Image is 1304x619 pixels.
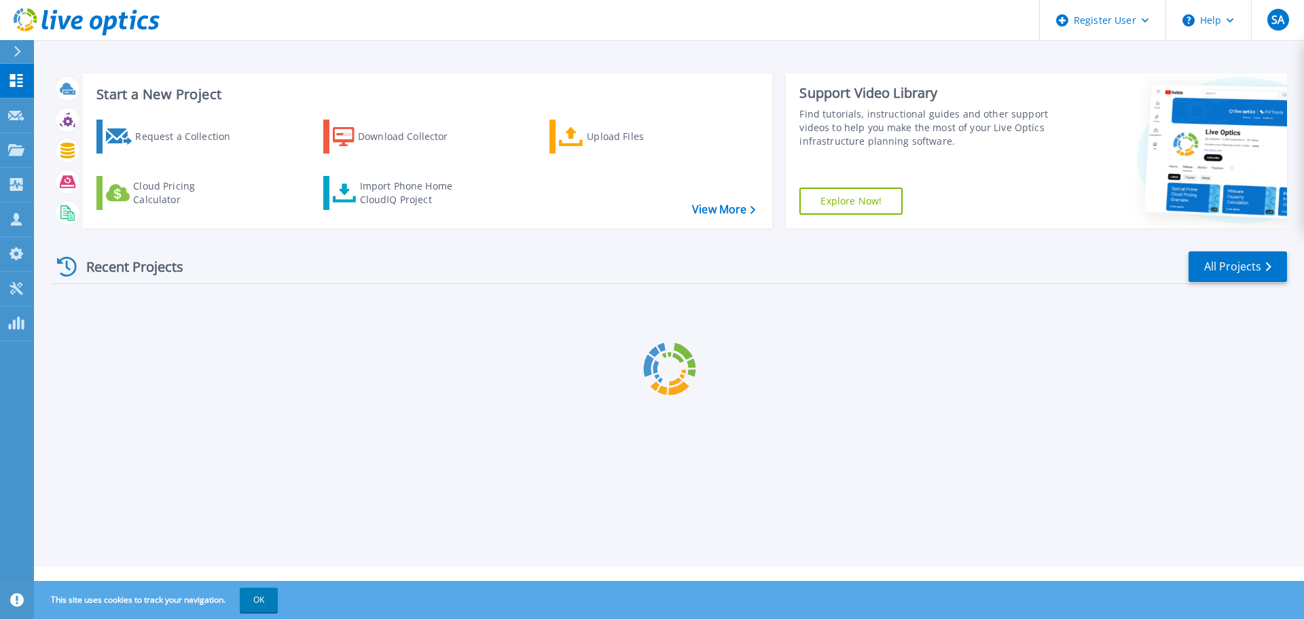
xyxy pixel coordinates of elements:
[240,588,278,612] button: OK
[135,123,244,150] div: Request a Collection
[1271,14,1284,25] span: SA
[799,188,903,215] a: Explore Now!
[323,120,475,154] a: Download Collector
[358,123,467,150] div: Download Collector
[549,120,701,154] a: Upload Files
[52,250,202,283] div: Recent Projects
[96,87,755,102] h3: Start a New Project
[96,120,248,154] a: Request a Collection
[799,107,1055,148] div: Find tutorials, instructional guides and other support videos to help you make the most of your L...
[37,588,278,612] span: This site uses cookies to track your navigation.
[360,179,466,207] div: Import Phone Home CloudIQ Project
[133,179,242,207] div: Cloud Pricing Calculator
[1189,251,1287,282] a: All Projects
[799,84,1055,102] div: Support Video Library
[96,176,248,210] a: Cloud Pricing Calculator
[587,123,695,150] div: Upload Files
[692,203,755,216] a: View More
